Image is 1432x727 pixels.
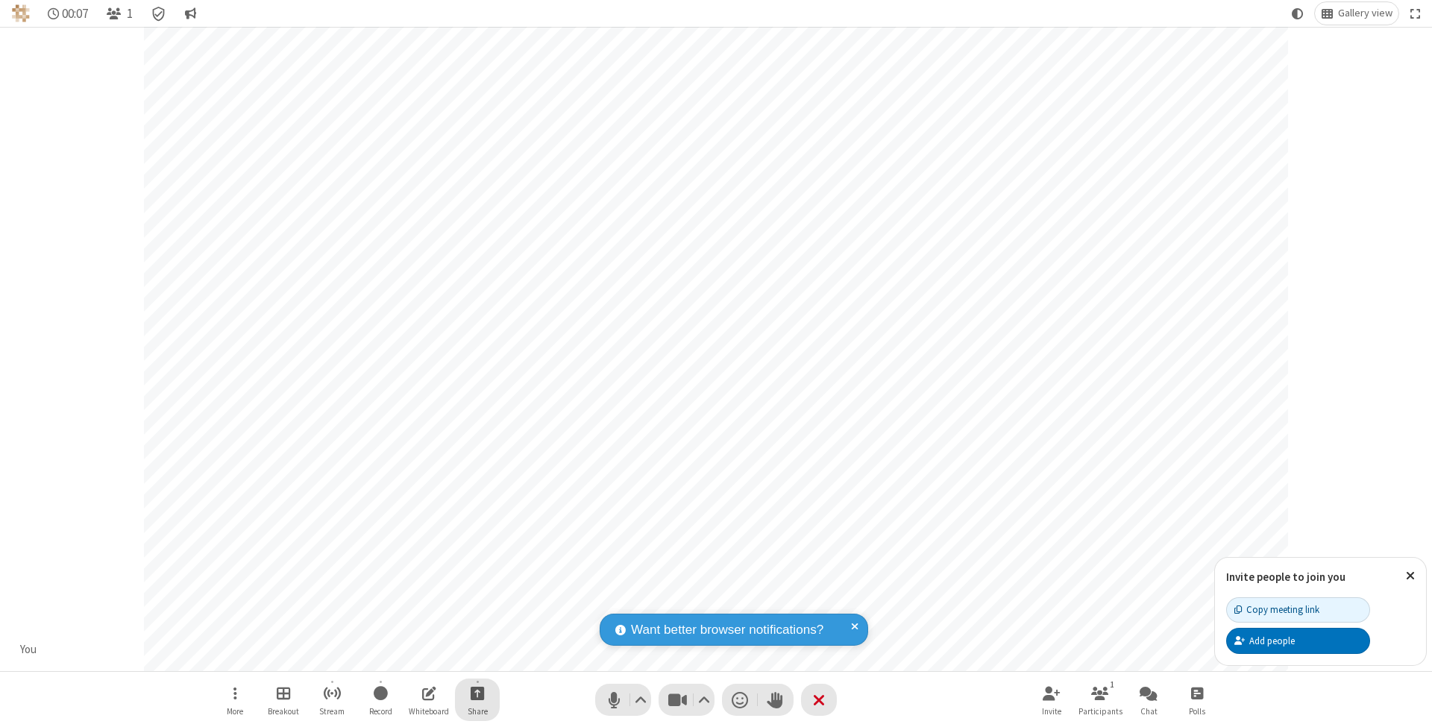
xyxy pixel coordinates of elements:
[409,707,449,716] span: Whiteboard
[468,707,488,716] span: Share
[1140,707,1158,716] span: Chat
[801,684,837,716] button: End or leave meeting
[42,2,95,25] div: Timer
[694,684,715,716] button: Video setting
[1226,597,1370,623] button: Copy meeting link
[1226,570,1345,584] label: Invite people to join you
[145,2,173,25] div: Meeting details Encryption enabled
[1189,707,1205,716] span: Polls
[1175,679,1219,721] button: Open poll
[1029,679,1074,721] button: Invite participants (⌘+Shift+I)
[1126,679,1171,721] button: Open chat
[178,2,202,25] button: Conversation
[406,679,451,721] button: Open shared whiteboard
[1234,602,1319,617] div: Copy meeting link
[127,7,133,21] span: 1
[319,707,345,716] span: Stream
[261,679,306,721] button: Manage Breakout Rooms
[358,679,403,721] button: Start recording
[213,679,257,721] button: Open menu
[310,679,354,721] button: Start streaming
[455,679,500,721] button: Start sharing
[62,7,88,21] span: 00:07
[1286,2,1310,25] button: Using system theme
[1042,707,1061,716] span: Invite
[1106,678,1119,691] div: 1
[15,641,43,658] div: You
[1315,2,1398,25] button: Change layout
[595,684,651,716] button: Mute (⌘+Shift+A)
[1078,679,1122,721] button: Open participant list
[631,684,651,716] button: Audio settings
[1078,707,1122,716] span: Participants
[1338,7,1392,19] span: Gallery view
[1404,2,1427,25] button: Fullscreen
[369,707,392,716] span: Record
[268,707,299,716] span: Breakout
[1226,628,1370,653] button: Add people
[227,707,243,716] span: More
[100,2,139,25] button: Open participant list
[631,620,823,640] span: Want better browser notifications?
[12,4,30,22] img: QA Selenium DO NOT DELETE OR CHANGE
[722,684,758,716] button: Send a reaction
[1395,558,1426,594] button: Close popover
[659,684,715,716] button: Stop video (⌘+Shift+V)
[758,684,794,716] button: Raise hand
